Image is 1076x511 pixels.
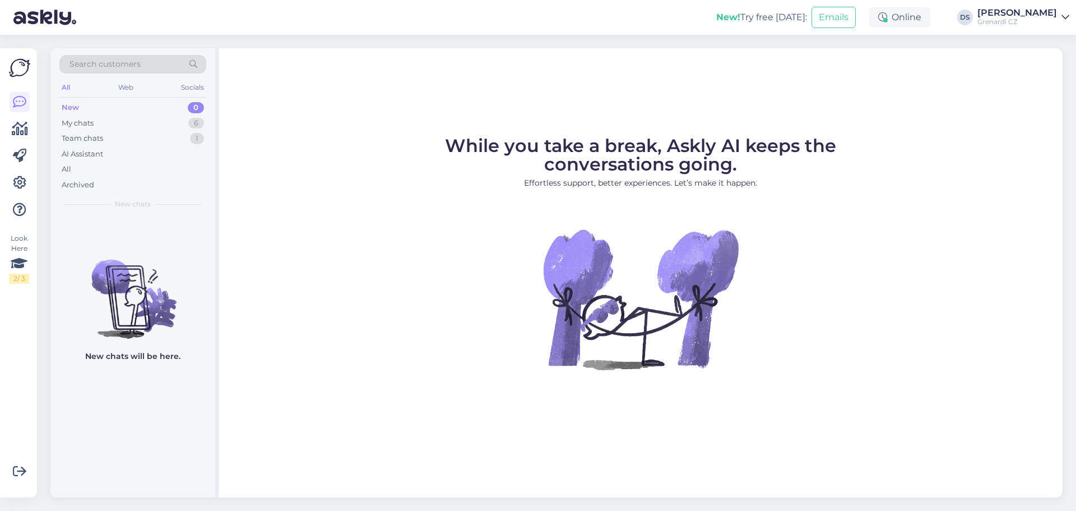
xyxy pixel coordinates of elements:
[716,11,807,24] div: Try free [DATE]:
[62,118,94,129] div: My chats
[62,102,79,113] div: New
[9,57,30,79] img: Askly Logo
[50,240,215,340] img: No chats
[9,274,29,284] div: 2 / 3
[9,233,29,284] div: Look Here
[62,133,103,144] div: Team chats
[62,164,71,175] div: All
[115,199,151,209] span: New chats
[869,7,930,27] div: Online
[116,80,136,95] div: Web
[957,10,973,25] div: DS
[977,8,1069,26] a: [PERSON_NAME]Grenardi CZ
[716,12,740,22] b: New!
[69,58,141,70] span: Search customers
[811,7,856,28] button: Emails
[62,149,103,160] div: AI Assistant
[394,177,887,189] p: Effortless support, better experiences. Let’s make it happen.
[188,118,204,129] div: 6
[179,80,206,95] div: Socials
[540,198,741,400] img: No Chat active
[977,8,1057,17] div: [PERSON_NAME]
[59,80,72,95] div: All
[62,179,94,191] div: Archived
[445,135,836,175] span: While you take a break, Askly AI keeps the conversations going.
[188,102,204,113] div: 0
[190,133,204,144] div: 1
[977,17,1057,26] div: Grenardi CZ
[85,351,180,362] p: New chats will be here.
